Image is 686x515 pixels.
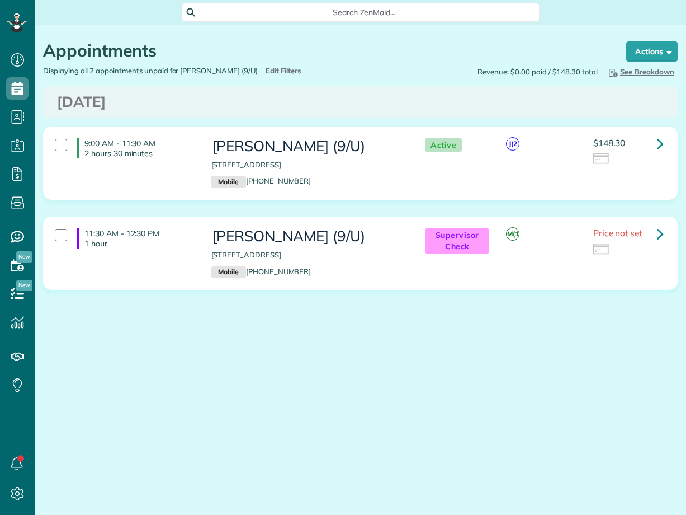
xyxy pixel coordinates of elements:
span: New [16,280,32,291]
span: $148.30 [593,137,626,148]
small: Mobile [211,176,246,188]
h4: 9:00 AM - 11:30 AM [77,138,195,158]
span: Supervisor Check [425,228,489,254]
button: See Breakdown [603,65,678,78]
h4: 11:30 AM - 12:30 PM [77,228,195,249]
span: Price not set [593,227,642,238]
p: [STREET_ADDRESS] [211,160,403,170]
h1: Appointments [43,41,605,60]
span: M(1 [506,227,519,241]
a: Edit Filters [263,66,302,75]
span: J(2 [506,137,519,151]
a: Mobile[PHONE_NUMBER] [211,267,311,276]
a: Mobile[PHONE_NUMBER] [211,176,311,185]
h3: [DATE] [57,94,664,110]
p: [STREET_ADDRESS] [211,250,403,260]
h3: [PERSON_NAME] (9/U) [211,138,403,154]
img: icon_credit_card_neutral-3d9a980bd25ce6dbb0f2033d7200983694762465c175678fcbc2d8f4bc43548e.png [593,153,610,166]
span: See Breakdown [607,67,674,76]
button: Actions [626,41,678,62]
span: New [16,251,32,263]
span: Revenue: $0.00 paid / $148.30 total [477,67,598,77]
small: Mobile [211,266,246,279]
p: 1 hour [84,238,195,249]
h3: [PERSON_NAME] (9/U) [211,228,403,245]
span: Edit Filters [266,66,302,75]
div: Displaying all 2 appointments unpaid for [PERSON_NAME] (9/U) [35,65,361,76]
p: 2 hours 30 minutes [84,148,195,158]
img: icon_credit_card_neutral-3d9a980bd25ce6dbb0f2033d7200983694762465c175678fcbc2d8f4bc43548e.png [593,244,610,256]
span: Active [425,138,462,152]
